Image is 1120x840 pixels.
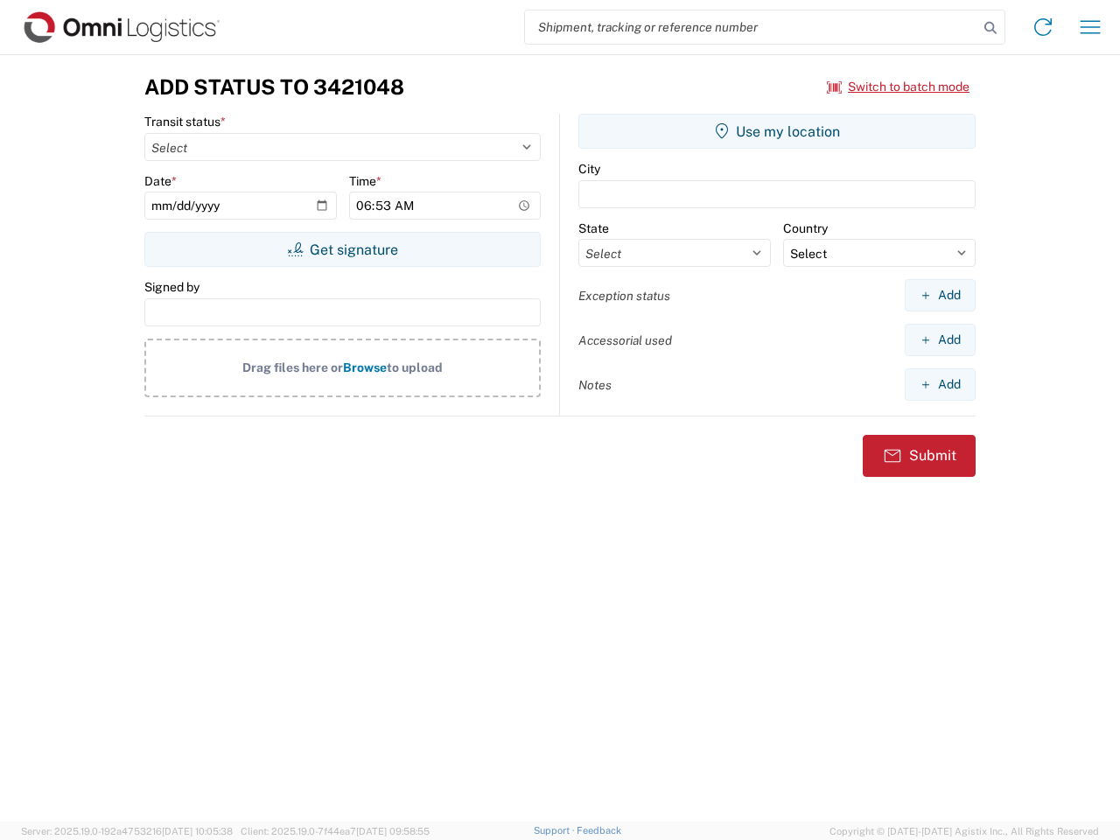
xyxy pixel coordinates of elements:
[144,232,541,267] button: Get signature
[242,360,343,374] span: Drag files here or
[578,161,600,177] label: City
[827,73,969,101] button: Switch to batch mode
[387,360,443,374] span: to upload
[162,826,233,836] span: [DATE] 10:05:38
[863,435,976,477] button: Submit
[577,825,621,836] a: Feedback
[905,324,976,356] button: Add
[144,74,404,100] h3: Add Status to 3421048
[525,10,978,44] input: Shipment, tracking or reference number
[21,826,233,836] span: Server: 2025.19.0-192a4753216
[905,279,976,311] button: Add
[783,220,828,236] label: Country
[578,288,670,304] label: Exception status
[144,279,199,295] label: Signed by
[905,368,976,401] button: Add
[144,173,177,189] label: Date
[241,826,430,836] span: Client: 2025.19.0-7f44ea7
[349,173,381,189] label: Time
[578,377,612,393] label: Notes
[578,114,976,149] button: Use my location
[534,825,577,836] a: Support
[144,114,226,129] label: Transit status
[578,332,672,348] label: Accessorial used
[356,826,430,836] span: [DATE] 09:58:55
[829,823,1099,839] span: Copyright © [DATE]-[DATE] Agistix Inc., All Rights Reserved
[343,360,387,374] span: Browse
[578,220,609,236] label: State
